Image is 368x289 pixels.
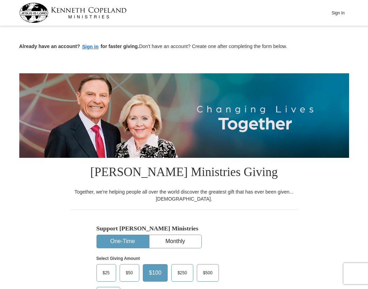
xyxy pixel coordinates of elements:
[19,43,139,49] strong: Already have an account? for faster giving.
[328,7,349,18] button: Sign In
[80,43,101,51] button: Sign in
[149,235,201,248] button: Monthly
[70,158,298,188] h1: [PERSON_NAME] Ministries Giving
[122,268,136,278] span: $50
[174,268,190,278] span: $250
[97,235,149,248] button: One-Time
[200,268,216,278] span: $500
[70,188,298,202] div: Together, we're helping people all over the world discover the greatest gift that has ever been g...
[19,43,349,51] p: Don't have an account? Create one after completing the form below.
[146,268,165,278] span: $100
[19,3,127,23] img: kcm-header-logo.svg
[96,256,140,261] strong: Select Giving Amount
[99,268,113,278] span: $25
[96,225,272,232] h5: Support [PERSON_NAME] Ministries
